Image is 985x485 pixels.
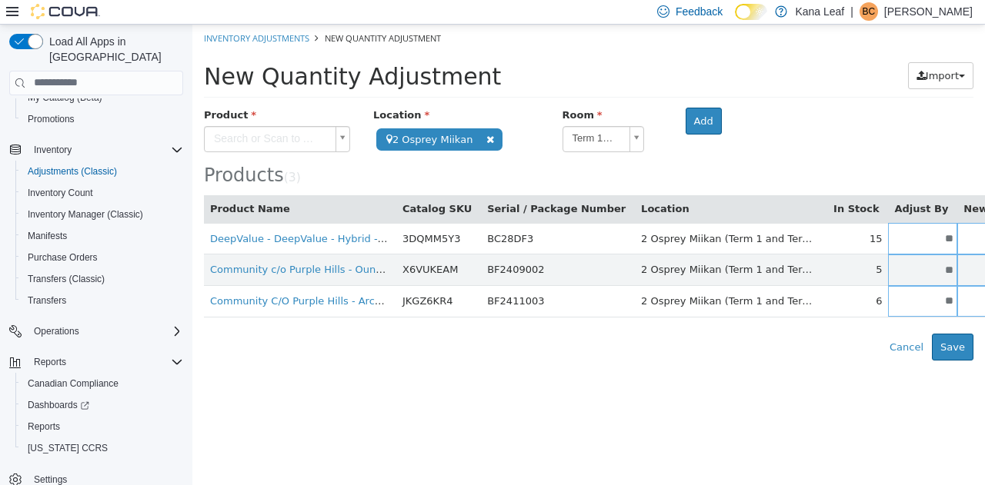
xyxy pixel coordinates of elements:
[22,162,123,181] a: Adjustments (Classic)
[702,177,759,192] button: Adjust By
[289,198,442,230] td: BC28DF3
[28,442,108,454] span: [US_STATE] CCRS
[18,208,208,220] a: DeepValue - DeepValue - Hybrid - 28g
[15,161,189,182] button: Adjustments (Classic)
[22,439,183,457] span: Washington CCRS
[795,2,844,21] p: Kana Leaf
[12,140,92,161] span: Products
[371,102,432,126] span: Term 1 and Term 2 Accessories
[449,208,698,220] span: 2 Osprey Miikan (Term 1 and Term 2 Accessories )
[15,394,189,416] a: Dashboards
[370,101,452,128] a: Term 1 and Term 2 Accessories
[22,88,109,107] a: My Catalog (Beta)
[92,146,109,160] small: ( )
[12,8,117,19] a: Inventory Adjustments
[15,416,189,437] button: Reports
[18,177,101,192] button: Product Name
[850,2,853,21] p: |
[884,2,973,21] p: [PERSON_NAME]
[295,177,436,192] button: Serial / Package Number
[641,177,689,192] button: In Stock
[449,239,698,251] span: 2 Osprey Miikan (Term 1 and Term 2 Accessories )
[449,177,499,192] button: Location
[860,2,878,21] div: Bryan Cater-Gagne
[28,251,98,264] span: Purchase Orders
[22,396,183,414] span: Dashboards
[18,239,326,251] a: Community c/o Purple Hills - Ounce of Strength - Hybrid - 28g
[22,184,99,202] a: Inventory Count
[15,87,189,108] button: My Catalog (Beta)
[740,309,781,337] button: Save
[181,85,237,96] span: Location
[635,261,696,293] td: 6
[28,230,67,242] span: Manifests
[15,247,189,268] button: Purchase Orders
[28,353,72,371] button: Reports
[28,294,66,307] span: Transfers
[28,353,183,371] span: Reports
[12,101,158,128] a: Search or Scan to Add Product
[28,273,105,285] span: Transfers (Classic)
[370,85,410,96] span: Room
[43,34,183,65] span: Load All Apps in [GEOGRAPHIC_DATA]
[22,205,149,224] a: Inventory Manager (Classic)
[96,146,104,160] span: 3
[28,141,78,159] button: Inventory
[289,261,442,293] td: BF2411003
[34,356,66,368] span: Reports
[28,399,89,411] span: Dashboards
[15,204,189,225] button: Inventory Manager (Classic)
[3,351,189,373] button: Reports
[28,322,183,340] span: Operations
[132,8,249,19] span: New Quantity Adjustment
[289,230,442,261] td: BF2409002
[22,88,183,107] span: My Catalog (Beta)
[635,230,696,261] td: 5
[34,144,72,156] span: Inventory
[22,417,66,436] a: Reports
[28,113,75,125] span: Promotions
[22,374,183,393] span: Canadian Compliance
[22,396,95,414] a: Dashboards
[28,187,93,199] span: Inventory Count
[15,182,189,204] button: Inventory Count
[863,2,876,21] span: BC
[210,177,282,192] button: Catalog SKU
[204,198,289,230] td: 3DQMM5Y3
[12,102,137,127] span: Search or Scan to Add Product
[28,208,143,221] span: Inventory Manager (Classic)
[31,4,100,19] img: Cova
[22,248,104,267] a: Purchase Orders
[716,38,781,65] button: Import
[15,108,189,130] button: Promotions
[12,38,309,65] span: New Quantity Adjustment
[22,374,125,393] a: Canadian Compliance
[28,91,102,104] span: My Catalog (Beta)
[22,162,183,181] span: Adjustments (Classic)
[15,290,189,311] button: Transfers
[28,377,119,390] span: Canadian Compliance
[449,271,698,282] span: 2 Osprey Miikan (Term 1 and Term 2 Accessories )
[22,227,183,245] span: Manifests
[18,271,281,282] a: Community C/O Purple Hills - Archives - Hybrid - 14g
[15,225,189,247] button: Manifests
[3,321,189,342] button: Operations
[493,83,529,111] button: Add
[15,373,189,394] button: Canadian Compliance
[635,198,696,230] td: 15
[28,322,85,340] button: Operations
[733,45,766,57] span: Import
[22,205,183,224] span: Inventory Manager (Classic)
[22,291,72,310] a: Transfers
[3,139,189,161] button: Inventory
[22,110,81,128] a: Promotions
[12,85,64,96] span: Product
[28,165,117,178] span: Adjustments (Classic)
[735,4,767,20] input: Dark Mode
[28,141,183,159] span: Inventory
[22,227,73,245] a: Manifests
[15,268,189,290] button: Transfers (Classic)
[204,230,289,261] td: X6VUKEAM
[22,248,183,267] span: Purchase Orders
